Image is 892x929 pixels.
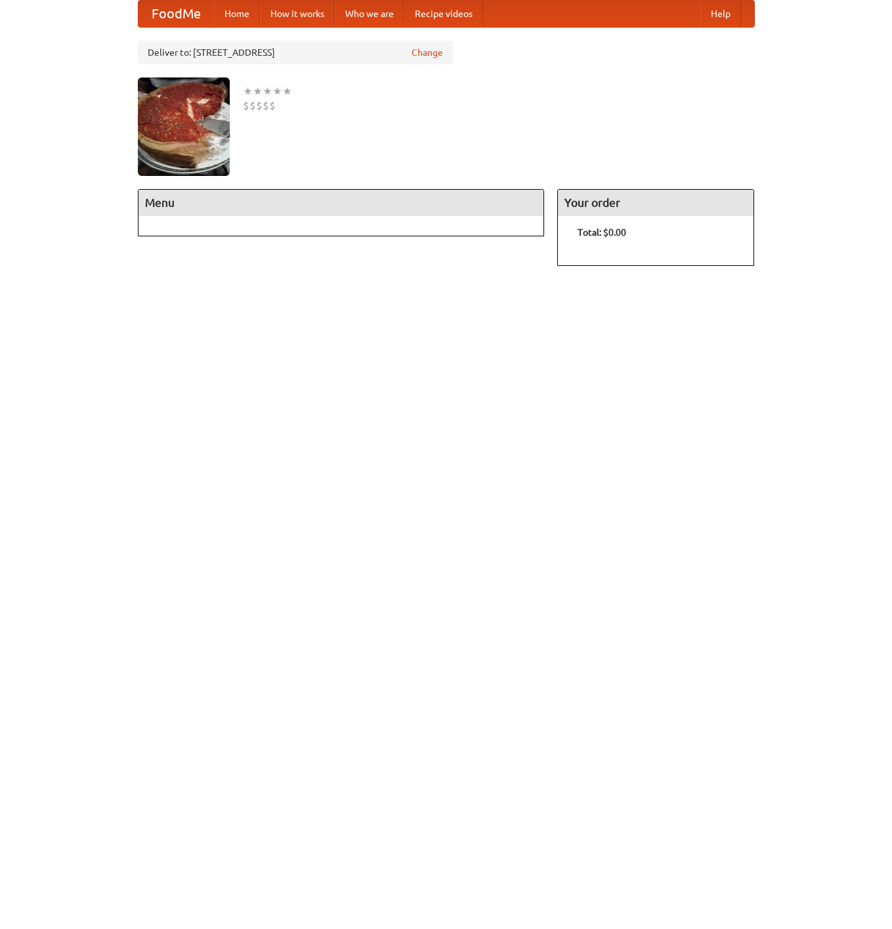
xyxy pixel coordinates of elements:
img: angular.jpg [138,77,230,176]
a: Who we are [335,1,404,27]
li: $ [249,98,256,113]
li: $ [263,98,269,113]
li: ★ [272,84,282,98]
h4: Menu [138,190,544,216]
a: How it works [260,1,335,27]
li: $ [243,98,249,113]
a: Recipe videos [404,1,483,27]
a: Change [412,46,443,59]
div: Deliver to: [STREET_ADDRESS] [138,41,453,64]
li: ★ [282,84,292,98]
a: Home [214,1,260,27]
a: Help [700,1,741,27]
b: Total: $0.00 [578,227,626,238]
li: $ [256,98,263,113]
a: FoodMe [138,1,214,27]
h4: Your order [558,190,754,216]
li: $ [269,98,276,113]
li: ★ [253,84,263,98]
li: ★ [263,84,272,98]
li: ★ [243,84,253,98]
